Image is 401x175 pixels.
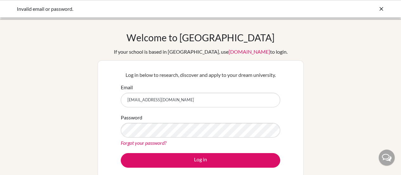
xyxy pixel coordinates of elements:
p: Log in below to research, discover and apply to your dream university. [121,71,280,79]
a: Forgot your password? [121,140,166,146]
div: Invalid email or password. [17,5,289,13]
button: Log in [121,153,280,168]
h1: Welcome to [GEOGRAPHIC_DATA] [126,32,275,43]
label: Email [121,84,133,91]
label: Password [121,114,142,121]
a: [DOMAIN_NAME] [229,49,270,55]
div: If your school is based in [GEOGRAPHIC_DATA], use to login. [114,48,288,56]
